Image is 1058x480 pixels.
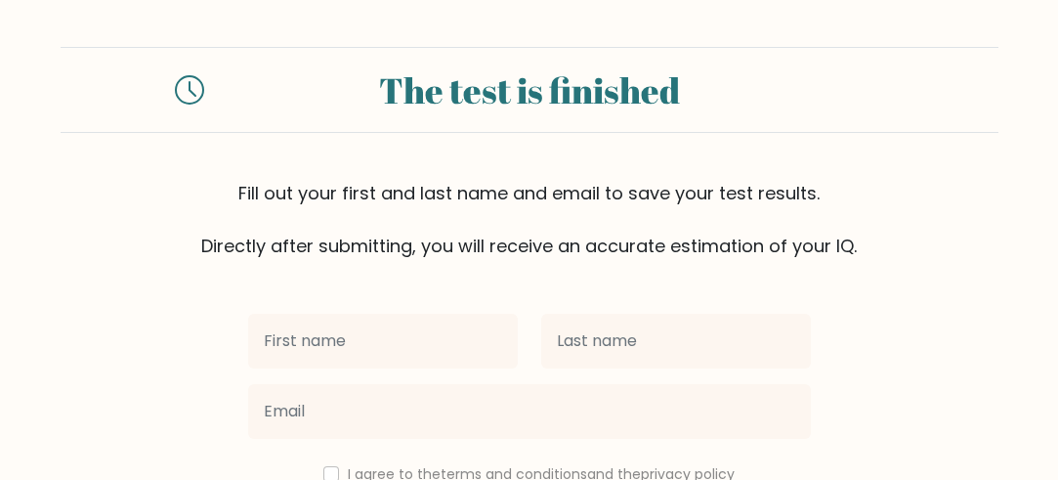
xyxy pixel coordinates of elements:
[61,180,998,259] div: Fill out your first and last name and email to save your test results. Directly after submitting,...
[541,314,811,369] input: Last name
[248,384,811,439] input: Email
[248,314,518,369] input: First name
[228,64,829,116] div: The test is finished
